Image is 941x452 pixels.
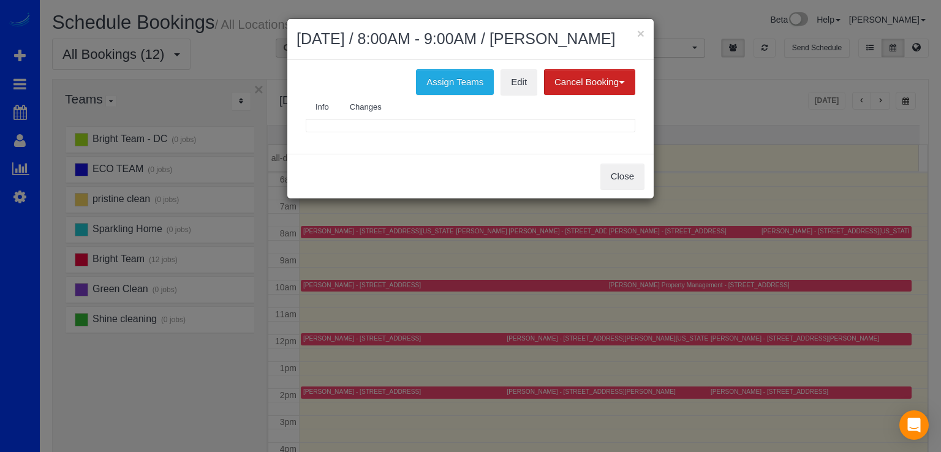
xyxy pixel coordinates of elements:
span: Changes [350,102,382,111]
button: Close [600,164,644,189]
div: Open Intercom Messenger [899,410,929,440]
a: Changes [340,95,391,120]
a: Info [306,95,339,120]
button: Cancel Booking [544,69,635,95]
button: Assign Teams [416,69,494,95]
span: Info [316,102,329,111]
h2: [DATE] / 8:00AM - 9:00AM / [PERSON_NAME] [297,28,644,50]
button: × [637,27,644,40]
a: Edit [501,69,537,95]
